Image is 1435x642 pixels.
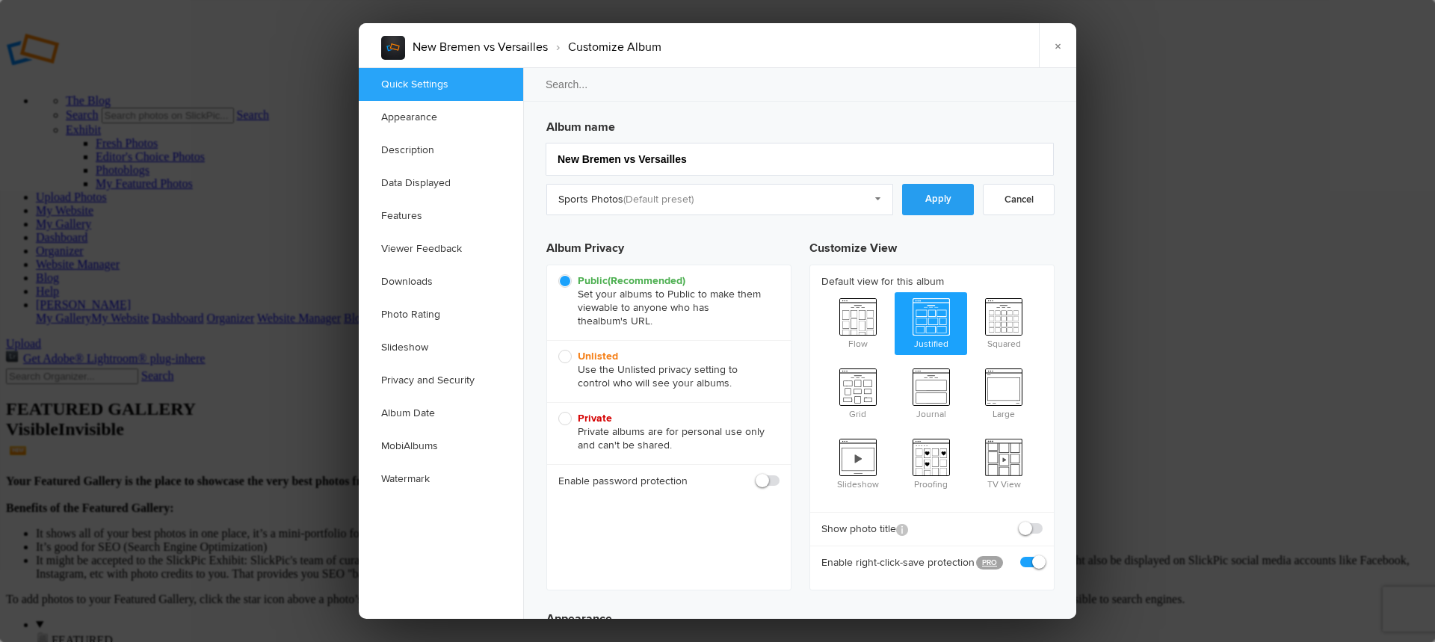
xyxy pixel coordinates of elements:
a: Sports Photos [546,184,893,215]
span: Journal [895,362,968,422]
b: Enable password protection [558,474,688,489]
a: Watermark [359,463,523,496]
a: Photo Rating [359,298,523,331]
span: Grid [821,362,895,422]
a: Viewer Feedback [359,232,523,265]
b: Show photo title [821,522,908,537]
span: Proofing [895,433,968,493]
i: (Recommended) [608,274,685,287]
span: Justified [895,292,968,352]
a: Downloads [359,265,523,298]
a: MobiAlbums [359,430,523,463]
a: Appearance [359,101,523,134]
span: TV View [967,433,1040,493]
a: Quick Settings [359,68,523,101]
h3: Appearance [546,598,1055,628]
span: album's URL. [593,315,652,327]
li: Customize Album [548,34,661,60]
a: Data Displayed [359,167,523,200]
b: Default view for this album [821,274,1043,289]
span: Slideshow [821,433,895,493]
a: Album Date [359,397,523,430]
a: Slideshow [359,331,523,364]
b: Enable right-click-save protection [821,555,965,570]
span: Use the Unlisted privacy setting to control who will see your albums. [558,350,772,390]
a: Cancel [983,184,1055,215]
li: New Bremen vs Versailles [413,34,548,60]
span: Flow [821,292,895,352]
input: Search... [522,67,1078,102]
b: Unlisted [578,350,618,362]
span: Private albums are for personal use only and can't be shared. [558,412,772,452]
h3: Album name [546,112,1055,136]
a: Features [359,200,523,232]
span: Squared [967,292,1040,352]
span: Large [967,362,1040,422]
a: × [1039,23,1076,68]
a: Privacy and Security [359,364,523,397]
b: Private [578,412,612,425]
a: Description [359,134,523,167]
a: PRO [976,556,1003,570]
a: Apply [902,184,974,215]
h3: Album Privacy [546,227,791,265]
span: Set your albums to Public to make them viewable to anyone who has the [558,274,772,328]
b: Public [578,274,685,287]
img: album_sample.webp [381,36,405,60]
h3: Customize View [809,227,1055,265]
